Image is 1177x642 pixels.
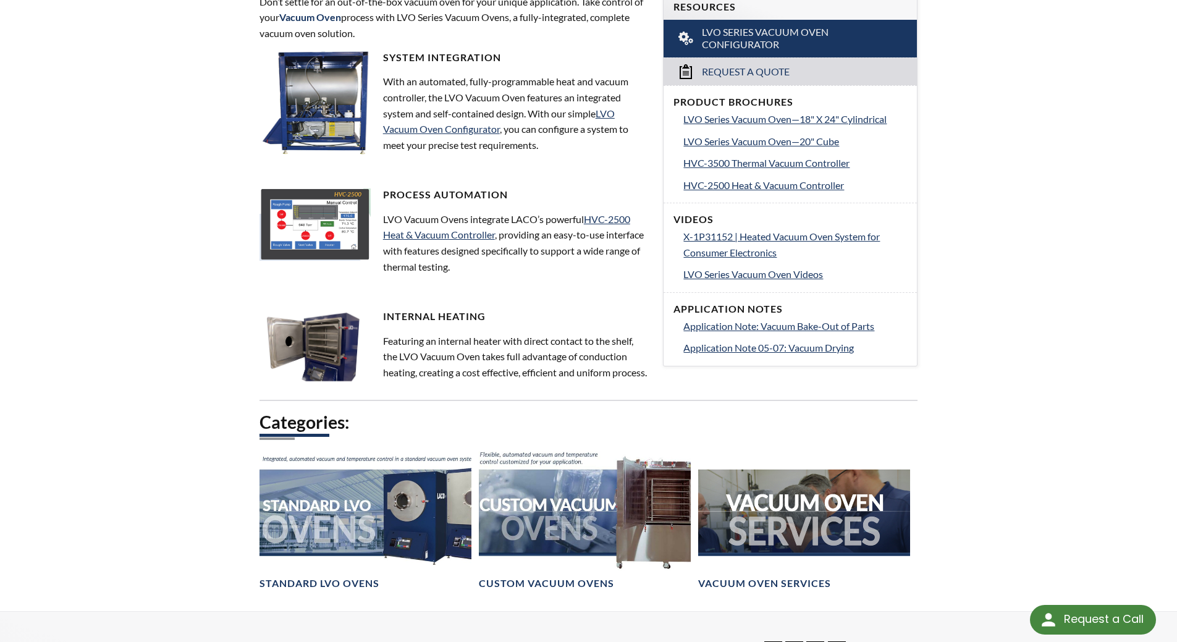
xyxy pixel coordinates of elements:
a: LVO Series Vacuum Oven—20" Cube [683,133,907,150]
a: LVO Series Vacuum Oven—18" X 24" Cylindrical [683,111,907,127]
span: Application Note 05-07: Vacuum Drying [683,342,854,353]
img: round button [1039,610,1058,630]
img: LVO-H_side2.jpg [259,51,383,156]
a: Vacuum Oven Service headerVacuum Oven Services [698,452,910,591]
h4: Resources [673,1,907,14]
h4: Standard LVO Ovens [259,577,379,590]
span: HVC-3500 Thermal Vacuum Controller [683,157,850,169]
img: LVO-4-shelves.jpg [259,310,383,384]
a: HVC-3500 Thermal Vacuum Controller [683,155,907,171]
span: Request a Quote [702,65,790,78]
p: LVO Vacuum Ovens integrate LACO’s powerful , providing an easy-to-use interface with features des... [259,211,649,274]
a: Application Note 05-07: Vacuum Drying [683,340,907,356]
span: LVO Series Vacuum Oven Videos [683,268,823,280]
h4: Internal Heating [259,310,649,323]
a: X-1P31152 | Heated Vacuum Oven System for Consumer Electronics [683,229,907,260]
p: With an automated, fully-programmable heat and vacuum controller, the LVO Vacuum Oven features an... [259,74,649,153]
h4: Vacuum Oven Services [698,577,831,590]
a: Standard LVO Ovens headerStandard LVO Ovens [259,452,471,591]
p: Featuring an internal heater with direct contact to the shelf, the LVO Vacuum Oven takes full adv... [259,333,649,381]
span: LVO Series Vacuum Oven Configurator [702,26,880,52]
span: LVO Series Vacuum Oven—18" X 24" Cylindrical [683,113,887,125]
a: HVC-2500 Heat & Vacuum Controller [683,177,907,193]
h4: System Integration [259,51,649,64]
img: LVO-2500.jpg [259,188,383,261]
span: X-1P31152 | Heated Vacuum Oven System for Consumer Electronics [683,230,880,258]
a: Request a Quote [664,57,917,85]
h2: Categories: [259,411,918,434]
div: Request a Call [1030,605,1156,635]
h4: Product Brochures [673,96,907,109]
div: Request a Call [1064,605,1144,633]
span: Application Note: Vacuum Bake-Out of Parts [683,320,874,332]
h4: Process Automation [259,188,649,201]
a: LVO Series Vacuum Oven Configurator [664,20,917,58]
h4: Custom Vacuum Ovens [479,577,614,590]
a: Custom Vacuum Ovens headerCustom Vacuum Ovens [479,452,691,591]
a: Application Note: Vacuum Bake-Out of Parts [683,318,907,334]
h4: Videos [673,213,907,226]
span: LVO Series Vacuum Oven—20" Cube [683,135,839,147]
h4: Application Notes [673,303,907,316]
span: HVC-2500 Heat & Vacuum Controller [683,179,844,191]
a: LVO Series Vacuum Oven Videos [683,266,907,282]
strong: Vacuum Oven [279,11,341,23]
